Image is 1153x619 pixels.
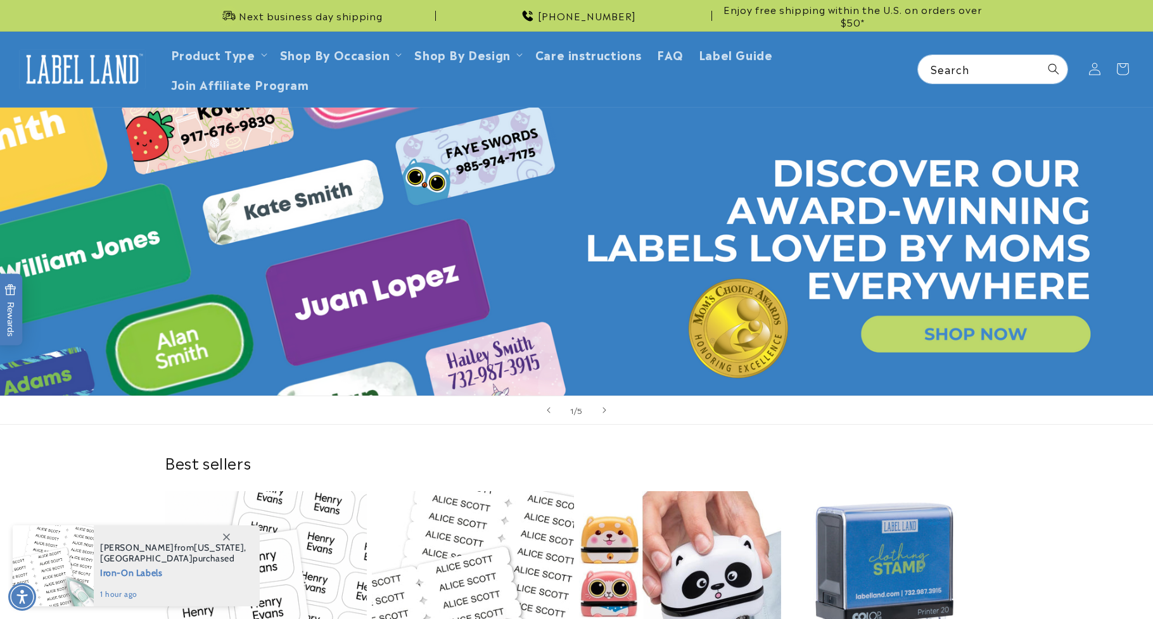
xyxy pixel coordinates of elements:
[100,553,193,564] span: [GEOGRAPHIC_DATA]
[649,39,691,69] a: FAQ
[574,404,578,416] span: /
[15,45,151,94] a: Label Land
[657,47,684,61] span: FAQ
[691,39,780,69] a: Label Guide
[699,47,773,61] span: Label Guide
[570,404,574,416] span: 1
[165,453,988,472] h2: Best sellers
[1040,55,1067,83] button: Search
[4,284,16,337] span: Rewards
[414,46,510,63] a: Shop By Design
[194,542,244,553] span: [US_STATE]
[100,542,246,564] span: from , purchased
[590,396,618,424] button: Next slide
[8,583,36,611] div: Accessibility Menu
[163,39,272,69] summary: Product Type
[171,77,309,91] span: Join Affiliate Program
[1026,565,1140,606] iframe: Gorgias live chat messenger
[239,9,383,22] span: Next business day shipping
[535,47,642,61] span: Care instructions
[171,46,255,63] a: Product Type
[272,39,407,69] summary: Shop By Occasion
[538,9,636,22] span: [PHONE_NUMBER]
[163,69,317,99] a: Join Affiliate Program
[577,404,583,416] span: 5
[528,39,649,69] a: Care instructions
[100,542,174,553] span: [PERSON_NAME]
[19,49,146,89] img: Label Land
[280,47,390,61] span: Shop By Occasion
[407,39,527,69] summary: Shop By Design
[717,3,988,28] span: Enjoy free shipping within the U.S. on orders over $50*
[535,396,563,424] button: Previous slide
[100,589,246,600] span: 1 hour ago
[100,564,246,580] span: Iron-On Labels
